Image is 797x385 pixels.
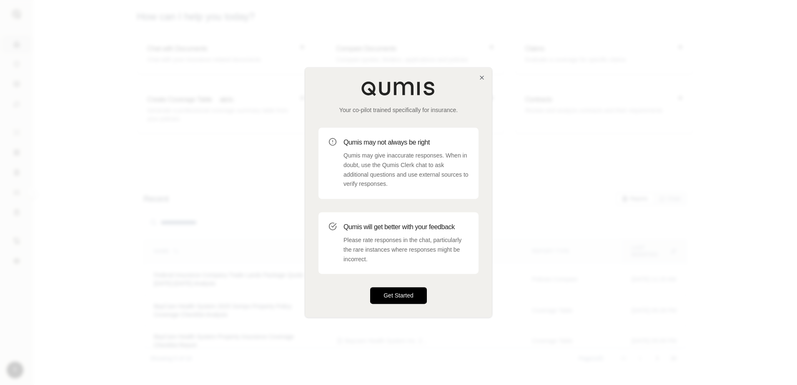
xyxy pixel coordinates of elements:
[343,235,469,264] p: Please rate responses in the chat, particularly the rare instances where responses might be incor...
[343,137,469,147] h3: Qumis may not always be right
[343,151,469,189] p: Qumis may give inaccurate responses. When in doubt, use the Qumis Clerk chat to ask additional qu...
[318,106,479,114] p: Your co-pilot trained specifically for insurance.
[361,81,436,96] img: Qumis Logo
[343,222,469,232] h3: Qumis will get better with your feedback
[370,287,427,304] button: Get Started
